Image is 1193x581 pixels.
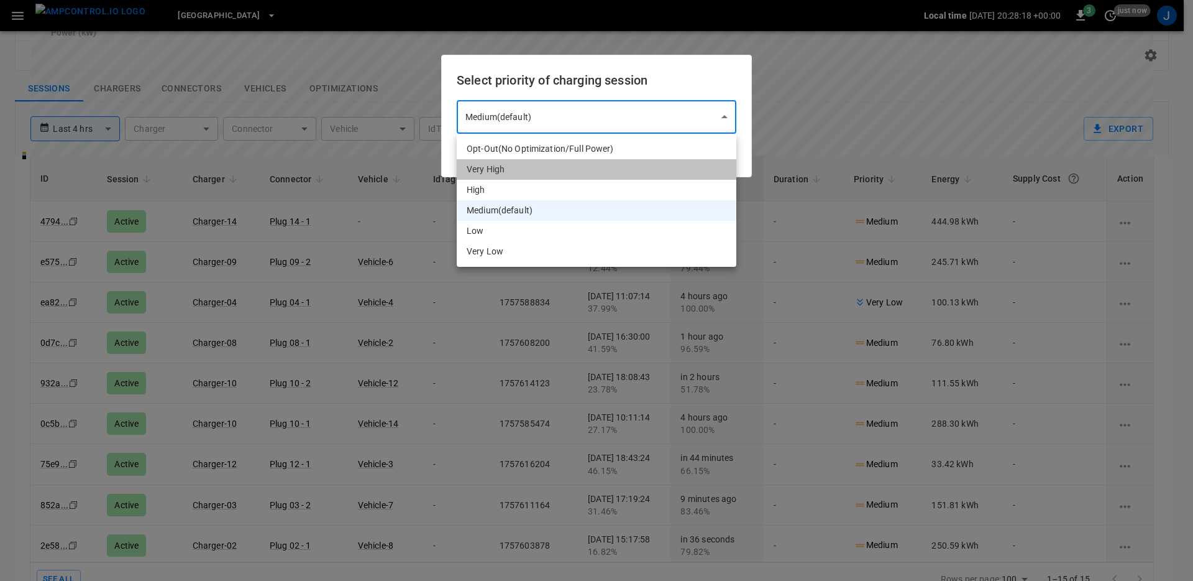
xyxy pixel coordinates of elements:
[457,200,736,221] li: Medium (default)
[457,159,736,180] li: Very High
[457,221,736,241] li: Low
[457,139,736,159] li: Opt-Out (No Optimization/Full Power)
[457,180,736,200] li: High
[457,241,736,262] li: Very Low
